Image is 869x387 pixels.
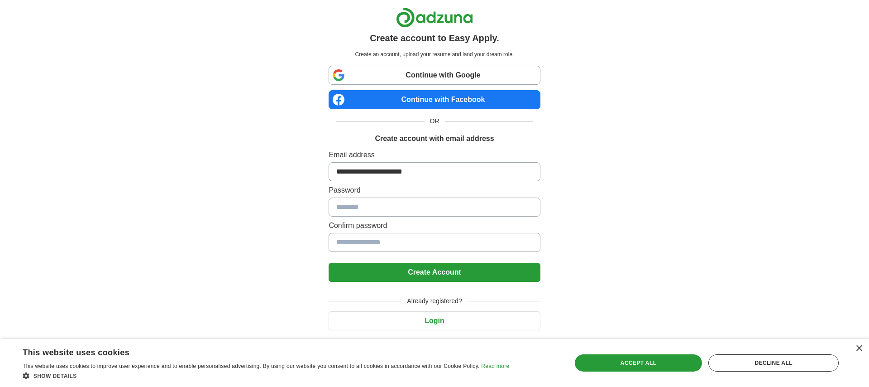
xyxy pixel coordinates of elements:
[329,311,540,330] button: Login
[401,296,467,306] span: Already registered?
[375,133,494,144] h1: Create account with email address
[329,263,540,282] button: Create Account
[330,50,538,58] p: Create an account, upload your resume and land your dream role.
[370,31,499,45] h1: Create account to Easy Apply.
[23,363,480,369] span: This website uses cookies to improve user experience and to enable personalised advertising. By u...
[23,371,509,380] div: Show details
[329,185,540,196] label: Password
[33,373,77,379] span: Show details
[329,66,540,85] a: Continue with Google
[425,116,445,126] span: OR
[855,345,862,352] div: Close
[481,363,509,369] a: Read more, opens a new window
[329,90,540,109] a: Continue with Facebook
[329,150,540,160] label: Email address
[396,7,473,28] img: Adzuna logo
[23,344,487,358] div: This website uses cookies
[329,220,540,231] label: Confirm password
[708,354,839,372] div: Decline all
[575,354,702,372] div: Accept all
[329,317,540,324] a: Login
